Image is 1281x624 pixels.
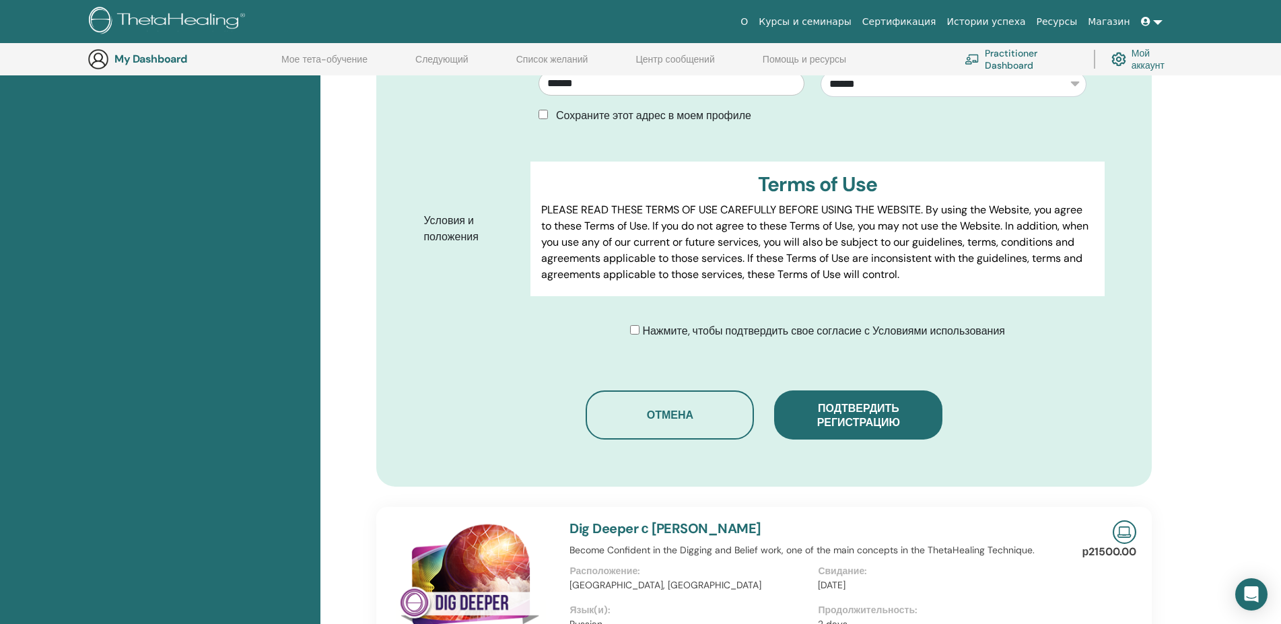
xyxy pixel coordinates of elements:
a: Истории успеха [942,9,1031,34]
p: Lor IpsumDolorsi.ame Cons adipisci elits do eiusm tem incid, utl etdol, magnaali eni adminimve qu... [541,293,1094,487]
span: Подтвердить регистрацию [817,401,900,429]
a: Мой аккаунт [1111,44,1180,74]
span: Сохраните этот адрес в моем профиле [556,108,751,123]
a: О [735,9,753,34]
p: Свидание: [818,564,1058,578]
h3: My Dashboard [114,53,249,65]
a: Practitioner Dashboard [965,44,1078,74]
span: Отмена [647,408,693,422]
a: Ресурсы [1031,9,1083,34]
p: Продолжительность: [818,603,1058,617]
label: Условия и положения [413,208,530,250]
p: PLEASE READ THESE TERMS OF USE CAREFULLY BEFORE USING THE WEBSITE. By using the Website, you agre... [541,202,1094,283]
p: р21500.00 [1082,544,1137,560]
button: Подтвердить регистрацию [774,390,942,440]
a: Центр сообщений [635,54,714,75]
p: [GEOGRAPHIC_DATA], [GEOGRAPHIC_DATA] [569,578,810,592]
a: Следующий [415,54,469,75]
img: cog.svg [1111,49,1126,70]
p: [DATE] [818,578,1058,592]
a: Dig Deeper с [PERSON_NAME] [569,520,761,537]
div: Open Intercom Messenger [1235,578,1268,611]
a: Магазин [1082,9,1135,34]
p: Расположение: [569,564,810,578]
a: Сертификация [857,9,942,34]
a: Список желаний [516,54,588,75]
button: Отмена [586,390,754,440]
img: chalkboard-teacher.svg [965,54,979,65]
span: Нажмите, чтобы подтвердить свое согласие с Условиями использования [642,324,1005,338]
img: Live Online Seminar [1113,520,1136,544]
p: Язык(и): [569,603,810,617]
a: Курсы и семинары [753,9,857,34]
a: Помощь и ресурсы [763,54,846,75]
img: logo.png [89,7,250,37]
a: Мое тета-обучение [281,54,368,75]
p: Become Confident in the Digging and Belief work, one of the main concepts in the ThetaHealing Tec... [569,543,1066,557]
img: generic-user-icon.jpg [88,48,109,70]
h3: Terms of Use [541,172,1094,197]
